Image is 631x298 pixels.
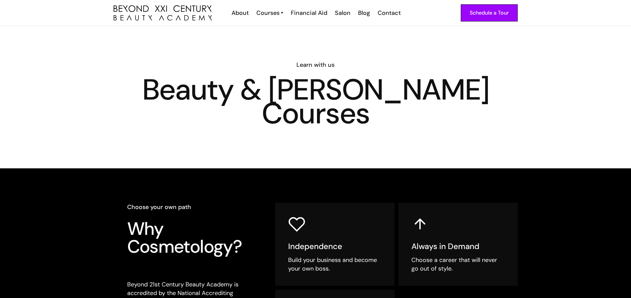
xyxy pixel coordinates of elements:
[227,9,252,17] a: About
[411,216,429,233] img: up arrow
[288,241,382,251] h5: Independence
[114,5,212,21] img: beyond 21st century beauty academy logo
[114,5,212,21] a: home
[291,9,327,17] div: Financial Aid
[127,203,256,211] h6: Choose your own path
[354,9,373,17] a: Blog
[256,9,280,17] div: Courses
[288,216,305,233] img: heart icon
[373,9,404,17] a: Contact
[331,9,354,17] a: Salon
[461,4,518,21] a: Schedule a Tour
[127,220,256,256] h3: Why Cosmetology?
[411,256,505,273] div: Choose a career that will never go out of style.
[335,9,350,17] div: Salon
[232,9,249,17] div: About
[470,9,509,17] div: Schedule a Tour
[114,61,518,69] h6: Learn with us
[378,9,401,17] div: Contact
[256,9,283,17] a: Courses
[358,9,370,17] div: Blog
[411,241,505,251] h5: Always in Demand
[114,78,518,125] h1: Beauty & [PERSON_NAME] Courses
[287,9,331,17] a: Financial Aid
[288,256,382,273] div: Build your business and become your own boss.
